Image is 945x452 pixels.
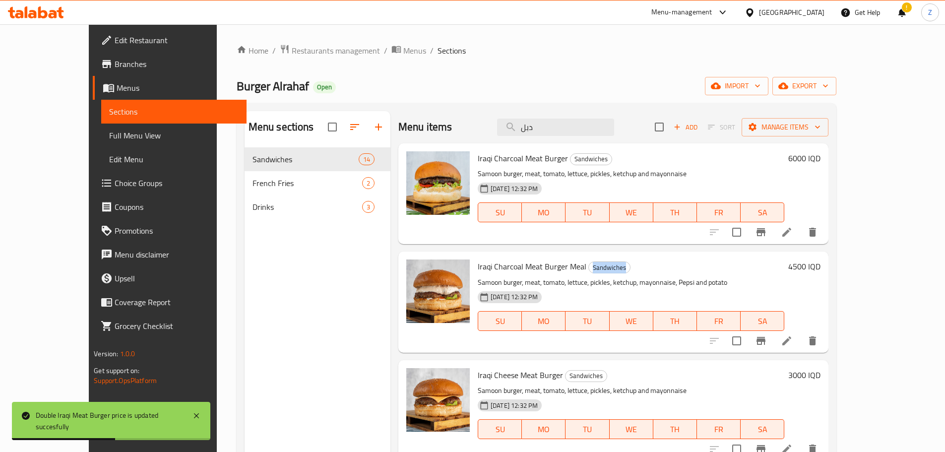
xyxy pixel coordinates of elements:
span: Grocery Checklist [115,320,239,332]
span: 2 [363,179,374,188]
button: SA [741,311,784,331]
a: Choice Groups [93,171,247,195]
span: TH [657,205,693,220]
span: Sandwiches [252,153,359,165]
button: SU [478,419,522,439]
a: Edit Menu [101,147,247,171]
button: WE [610,202,653,222]
a: Coupons [93,195,247,219]
span: 14 [359,155,374,164]
a: Menu disclaimer [93,243,247,266]
span: Iraqi Cheese Meat Burger [478,368,563,383]
div: [GEOGRAPHIC_DATA] [759,7,824,18]
span: Promotions [115,225,239,237]
li: / [272,45,276,57]
a: Home [237,45,268,57]
a: Branches [93,52,247,76]
h6: 4500 IQD [788,259,820,273]
img: Iraqi Charcoal Meat Burger Meal [406,259,470,323]
span: TU [569,205,605,220]
span: FR [701,314,737,328]
a: Support.OpsPlatform [94,374,157,387]
span: WE [614,422,649,437]
button: delete [801,220,824,244]
span: [DATE] 12:32 PM [487,184,542,194]
span: Menu disclaimer [115,249,239,260]
span: Iraqi Charcoal Meat Burger Meal [478,259,586,274]
button: SA [741,419,784,439]
span: Restaurants management [292,45,380,57]
span: Sort sections [343,115,367,139]
button: MO [522,419,566,439]
div: Sandwiches14 [245,147,390,171]
span: TH [657,422,693,437]
h2: Menu items [398,120,452,134]
div: items [359,153,375,165]
span: MO [526,422,562,437]
a: Upsell [93,266,247,290]
span: Version: [94,347,118,360]
p: Samoon burger, meat, tomato, lettuce, pickles, ketchup and mayonnaise [478,168,784,180]
div: items [362,177,375,189]
button: export [772,77,836,95]
span: Add [672,122,699,133]
button: SU [478,311,522,331]
div: Sandwiches [570,153,612,165]
span: Coupons [115,201,239,213]
span: Branches [115,58,239,70]
span: Select to update [726,222,747,243]
span: Drinks [252,201,362,213]
span: Select all sections [322,117,343,137]
button: FR [697,311,741,331]
button: FR [697,202,741,222]
span: Menus [403,45,426,57]
p: Samoon burger, meat, tomato, lettuce, pickles, ketchup, mayonnaise, Pepsi and potato [478,276,784,289]
button: FR [697,419,741,439]
span: SA [745,314,780,328]
div: items [362,201,375,213]
span: Manage items [750,121,820,133]
span: 3 [363,202,374,212]
span: SU [482,205,518,220]
button: SU [478,202,522,222]
a: Grocery Checklist [93,314,247,338]
div: Open [313,81,336,93]
span: WE [614,205,649,220]
button: TH [653,419,697,439]
span: TU [569,314,605,328]
span: Full Menu View [109,129,239,141]
span: Edit Menu [109,153,239,165]
button: import [705,77,768,95]
span: Open [313,83,336,91]
span: Burger Alrahaf [237,75,309,97]
span: Upsell [115,272,239,284]
a: Restaurants management [280,44,380,57]
span: Iraqi Charcoal Meat Burger [478,151,568,166]
span: [DATE] 12:32 PM [487,401,542,410]
button: Add section [367,115,390,139]
h2: Menu sections [249,120,314,134]
span: Get support on: [94,364,139,377]
span: Coverage Report [115,296,239,308]
span: export [780,80,828,92]
a: Coverage Report [93,290,247,314]
span: Sandwiches [589,262,630,273]
span: Z [928,7,932,18]
span: Edit Restaurant [115,34,239,46]
span: French Fries [252,177,362,189]
button: TH [653,311,697,331]
button: Branch-specific-item [749,329,773,353]
div: Drinks3 [245,195,390,219]
button: TH [653,202,697,222]
span: [DATE] 12:32 PM [487,292,542,302]
img: Iraqi Cheese Meat Burger [406,368,470,432]
span: TH [657,314,693,328]
h6: 3000 IQD [788,368,820,382]
button: SA [741,202,784,222]
span: Sandwiches [566,370,607,382]
span: Sections [438,45,466,57]
a: Full Menu View [101,124,247,147]
span: 1.0.0 [120,347,135,360]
